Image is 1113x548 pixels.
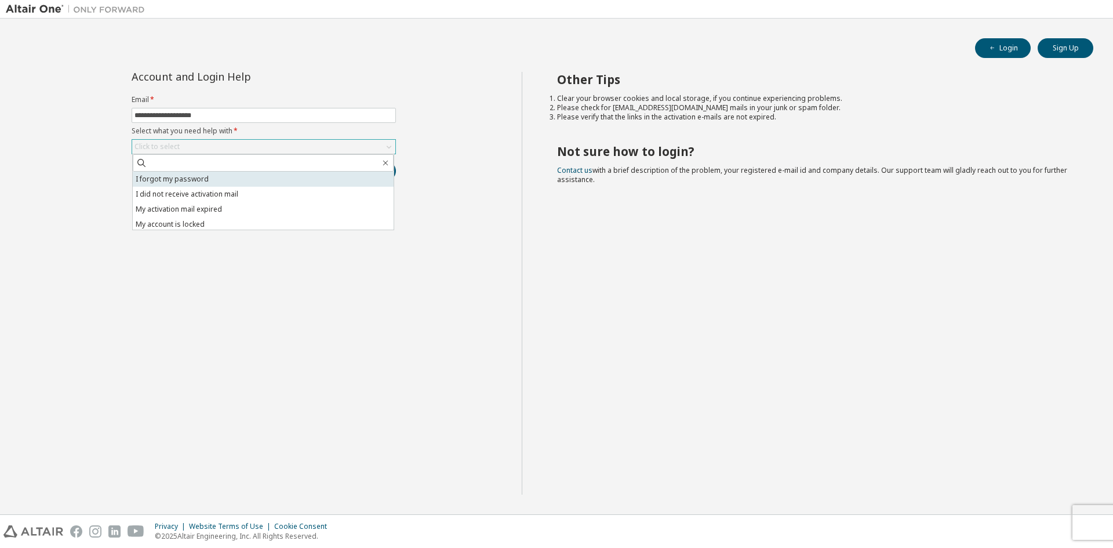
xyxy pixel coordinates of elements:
[108,525,121,538] img: linkedin.svg
[6,3,151,15] img: Altair One
[3,525,63,538] img: altair_logo.svg
[557,165,1067,184] span: with a brief description of the problem, your registered e-mail id and company details. Our suppo...
[155,522,189,531] div: Privacy
[189,522,274,531] div: Website Terms of Use
[134,142,180,151] div: Click to select
[89,525,101,538] img: instagram.svg
[132,126,396,136] label: Select what you need help with
[557,103,1073,112] li: Please check for [EMAIL_ADDRESS][DOMAIN_NAME] mails in your junk or spam folder.
[155,531,334,541] p: © 2025 Altair Engineering, Inc. All Rights Reserved.
[975,38,1031,58] button: Login
[274,522,334,531] div: Cookie Consent
[557,112,1073,122] li: Please verify that the links in the activation e-mails are not expired.
[557,165,592,175] a: Contact us
[557,72,1073,87] h2: Other Tips
[128,525,144,538] img: youtube.svg
[132,95,396,104] label: Email
[557,94,1073,103] li: Clear your browser cookies and local storage, if you continue experiencing problems.
[1038,38,1093,58] button: Sign Up
[557,144,1073,159] h2: Not sure how to login?
[132,140,395,154] div: Click to select
[70,525,82,538] img: facebook.svg
[133,172,394,187] li: I forgot my password
[132,72,343,81] div: Account and Login Help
